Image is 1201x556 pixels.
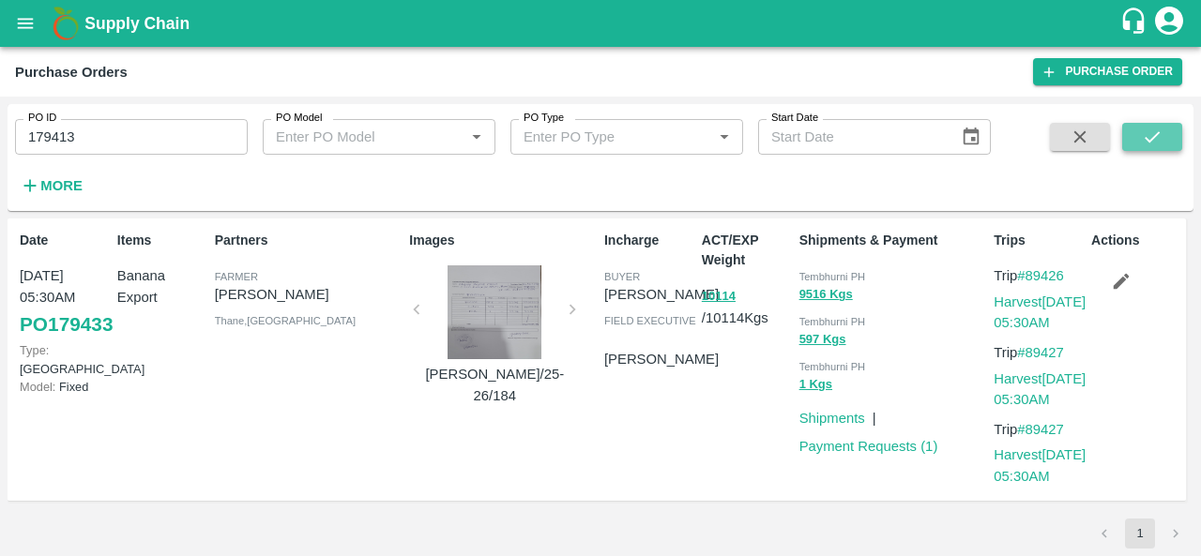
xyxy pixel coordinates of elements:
[409,231,597,250] p: Images
[702,285,792,328] p: / 10114 Kgs
[524,111,564,126] label: PO Type
[799,439,938,454] a: Payment Requests (1)
[215,284,403,305] p: [PERSON_NAME]
[276,111,323,126] label: PO Model
[268,125,434,149] input: Enter PO Model
[4,2,47,45] button: open drawer
[1125,518,1155,548] button: page 1
[799,316,866,327] span: Tembhurni PH
[799,231,987,250] p: Shipments & Payment
[1087,518,1193,548] nav: pagination navigation
[799,361,866,372] span: Tembhurni PH
[799,271,866,282] span: Tembhurni PH
[604,231,694,250] p: Incharge
[47,5,84,42] img: logo
[604,284,719,305] p: [PERSON_NAME]
[215,271,258,282] span: Farmer
[84,10,1119,37] a: Supply Chain
[20,343,49,357] span: Type:
[1091,231,1181,250] p: Actions
[1017,345,1064,360] a: #89427
[994,342,1086,363] p: Trip
[799,329,846,351] button: 597 Kgs
[424,364,565,406] p: [PERSON_NAME]/25-26/184
[84,14,190,33] b: Supply Chain
[20,231,110,250] p: Date
[15,60,128,84] div: Purchase Orders
[994,371,1086,407] a: Harvest[DATE] 05:30AM
[20,380,55,394] span: Model:
[994,447,1086,483] a: Harvest[DATE] 05:30AM
[994,419,1086,440] p: Trip
[1119,7,1152,40] div: customer-support
[953,119,989,155] button: Choose date
[994,294,1086,330] a: Harvest[DATE] 05:30AM
[799,284,853,306] button: 9516 Kgs
[40,178,83,193] strong: More
[20,378,110,396] p: Fixed
[28,111,56,126] label: PO ID
[994,231,1084,250] p: Trips
[464,125,489,149] button: Open
[117,265,207,308] p: Banana Export
[20,308,113,341] a: PO179433
[1033,58,1182,85] a: Purchase Order
[20,265,110,308] p: [DATE] 05:30AM
[1017,268,1064,283] a: #89426
[771,111,818,126] label: Start Date
[516,125,682,149] input: Enter PO Type
[604,349,719,369] p: [PERSON_NAME]
[604,315,696,326] span: field executive
[215,315,356,326] span: Thane , [GEOGRAPHIC_DATA]
[702,286,736,308] button: 10114
[758,119,946,155] input: Start Date
[20,341,110,377] p: [GEOGRAPHIC_DATA]
[702,231,792,270] p: ACT/EXP Weight
[1017,422,1064,437] a: #89427
[15,119,248,155] input: Enter PO ID
[799,411,865,426] a: Shipments
[994,265,1086,286] p: Trip
[15,170,87,202] button: More
[712,125,737,149] button: Open
[799,374,832,396] button: 1 Kgs
[215,231,403,250] p: Partners
[117,231,207,250] p: Items
[604,271,640,282] span: buyer
[1152,4,1186,43] div: account of current user
[865,400,876,428] div: |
